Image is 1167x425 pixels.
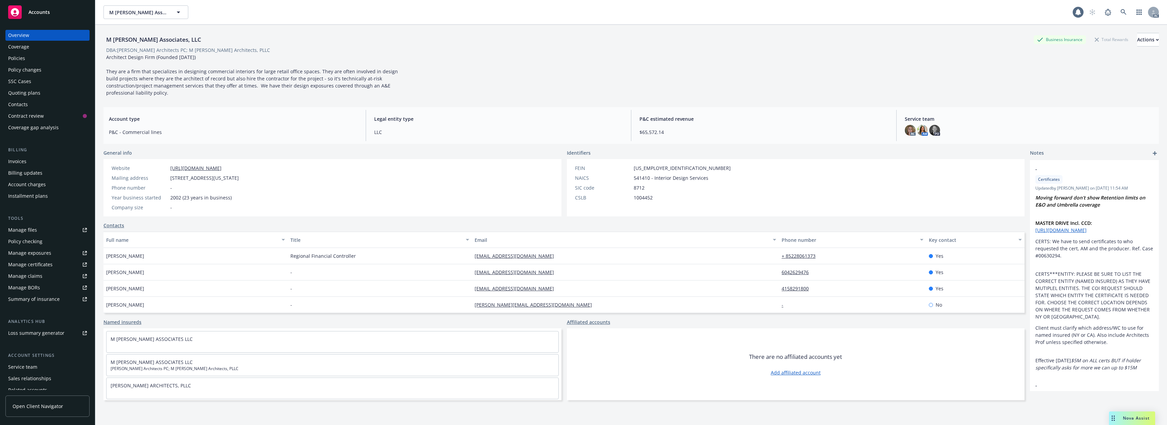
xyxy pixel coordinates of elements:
[634,194,653,201] span: 1004452
[1086,5,1099,19] a: Start snowing
[905,115,1153,122] span: Service team
[567,318,610,326] a: Affiliated accounts
[8,248,51,258] div: Manage exposures
[8,191,48,201] div: Installment plans
[639,129,888,136] span: $65,572.14
[5,88,90,98] a: Quoting plans
[5,191,90,201] a: Installment plans
[634,174,708,181] span: 541410 - Interior Design Services
[1035,166,1136,173] span: -
[1035,220,1092,226] strong: MASTER DRIVE Incl. CCD:
[290,285,292,292] span: -
[575,165,631,172] div: FEIN
[905,125,916,136] img: photo
[106,301,144,308] span: [PERSON_NAME]
[106,236,278,244] div: Full name
[8,111,44,121] div: Contract review
[5,215,90,222] div: Tools
[103,232,288,248] button: Full name
[5,147,90,153] div: Billing
[1035,324,1153,346] p: Client must clarify which address/WC to use for named insured (NY or CA). Also include Architects...
[929,236,1014,244] div: Key contact
[5,168,90,178] a: Billing updates
[5,385,90,395] a: Related accounts
[475,253,559,259] a: [EMAIL_ADDRESS][DOMAIN_NAME]
[5,248,90,258] a: Manage exposures
[1035,357,1142,371] em: $5M on ALL certs BUT if holder specifically asks for more we can up to $15M
[5,362,90,372] a: Service team
[290,269,292,276] span: -
[8,156,26,167] div: Invoices
[8,168,42,178] div: Billing updates
[1109,411,1117,425] div: Drag to move
[8,41,29,52] div: Coverage
[634,165,731,172] span: [US_EMPLOYER_IDENTIFICATION_NUMBER]
[8,282,40,293] div: Manage BORs
[1035,270,1153,320] p: CERTS***ENTITY: PLEASE BE SURE TO LIST THE CORRECT ENTITY (NAMED INSURED) AS THEY HAVE MUTIPLEL E...
[782,253,821,259] a: + 85228061373
[170,174,239,181] span: [STREET_ADDRESS][US_STATE]
[290,301,292,308] span: -
[5,282,90,293] a: Manage BORs
[8,259,53,270] div: Manage certificates
[106,285,144,292] span: [PERSON_NAME]
[1038,176,1060,182] span: Certificates
[5,41,90,52] a: Coverage
[575,174,631,181] div: NAICS
[917,125,928,136] img: photo
[5,30,90,41] a: Overview
[567,149,591,156] span: Identifiers
[13,403,63,410] span: Open Client Navigator
[5,122,90,133] a: Coverage gap analysis
[8,88,40,98] div: Quoting plans
[103,318,141,326] a: Named insureds
[106,269,144,276] span: [PERSON_NAME]
[8,373,51,384] div: Sales relationships
[8,236,42,247] div: Policy checking
[475,285,559,292] a: [EMAIL_ADDRESS][DOMAIN_NAME]
[290,236,462,244] div: Title
[170,194,232,201] span: 2002 (23 years in business)
[374,115,623,122] span: Legal entity type
[779,232,926,248] button: Phone number
[8,179,46,190] div: Account charges
[1132,5,1146,19] a: Switch app
[634,184,645,191] span: 8712
[8,76,31,87] div: SSC Cases
[929,125,940,136] img: photo
[1151,149,1159,157] a: add
[782,236,916,244] div: Phone number
[1091,35,1132,44] div: Total Rewards
[106,54,399,96] span: Architect Design Firm (Founded [DATE]) They are a firm that specializes in designing commercial i...
[5,373,90,384] a: Sales relationships
[103,149,132,156] span: General info
[5,236,90,247] a: Policy checking
[5,179,90,190] a: Account charges
[1030,160,1159,376] div: -CertificatesUpdatedby [PERSON_NAME] on [DATE] 11:54 AMMoving forward don't show Retention limits...
[103,5,188,19] button: M [PERSON_NAME] Associates, LLC
[5,294,90,305] a: Summary of insurance
[8,225,37,235] div: Manage files
[1034,35,1086,44] div: Business Insurance
[5,318,90,325] div: Analytics hub
[1035,227,1087,233] a: [URL][DOMAIN_NAME]
[111,336,193,342] a: M [PERSON_NAME] ASSOCIATES LLC
[1035,238,1153,259] p: CERTS: We have to send certificates to who requested the cert, AM and the producer. Ref. Case #00...
[782,302,789,308] a: -
[112,194,168,201] div: Year business started
[111,382,191,389] a: [PERSON_NAME] ARCHITECTS, PLLC
[936,301,942,308] span: No
[109,9,168,16] span: M [PERSON_NAME] Associates, LLC
[1137,33,1159,46] button: Actions
[5,76,90,87] a: SSC Cases
[8,362,37,372] div: Service team
[936,269,943,276] span: Yes
[1109,411,1155,425] button: Nova Assist
[1035,357,1153,371] p: Effective [DATE]
[5,53,90,64] a: Policies
[5,352,90,359] div: Account settings
[170,165,222,171] a: [URL][DOMAIN_NAME]
[475,236,769,244] div: Email
[374,129,623,136] span: LLC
